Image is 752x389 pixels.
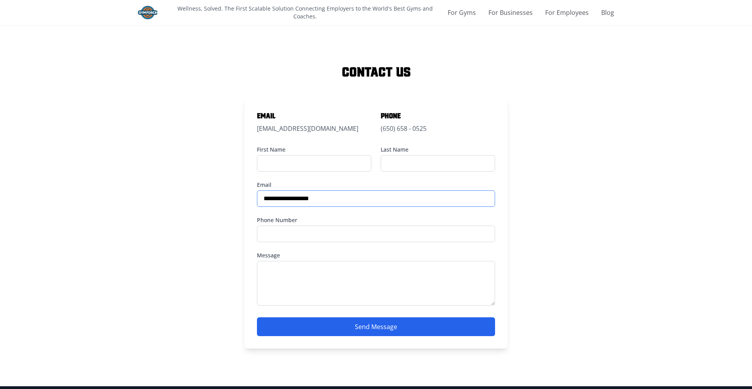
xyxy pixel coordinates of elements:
[138,6,157,19] img: Gym Force Logo
[545,8,589,17] a: For Employees
[448,8,476,17] a: For Gyms
[257,181,495,189] label: Email
[601,8,614,17] a: Blog
[81,63,671,78] h1: Contact Us
[257,146,371,154] label: First Name
[381,110,495,121] h3: Phone
[165,5,445,20] p: Wellness, Solved. The First Scalable Solution Connecting Employers to the World's Best Gyms and C...
[257,216,495,224] label: Phone Number
[488,8,533,17] a: For Businesses
[257,251,495,259] label: Message
[257,317,495,336] button: Send Message
[257,124,371,133] p: [EMAIL_ADDRESS][DOMAIN_NAME]
[257,110,371,121] h3: Email
[381,146,495,154] label: Last Name
[381,124,495,133] p: (650) 658 - 0525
